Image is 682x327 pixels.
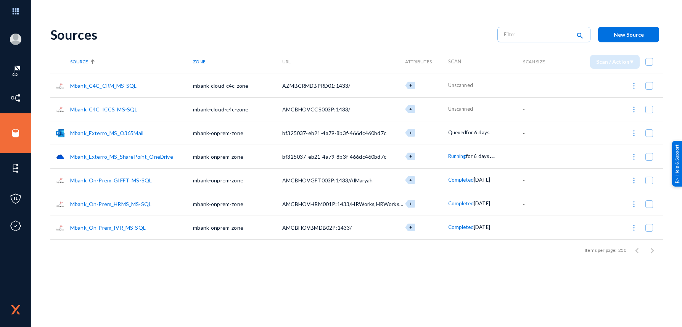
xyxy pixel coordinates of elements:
img: icon-sources.svg [10,127,21,139]
td: mbank-onprem-zone [193,121,282,145]
img: blank-profile-picture.png [10,34,21,45]
span: + [409,225,412,230]
span: bf325037-eb21-4a79-8b3f-466dc460bd7c [282,153,386,160]
button: Next page [645,243,660,258]
td: - [523,74,558,97]
a: Mbank_C4C_ICCS_MS-SQL [70,106,137,113]
span: AMCBHOVHRM001P:1433/HRWorks,HRWorksPlus [282,201,410,207]
img: sqlserver.png [56,82,64,90]
img: icon-more.svg [630,153,638,161]
span: + [409,83,412,88]
button: Previous page [629,243,645,258]
span: + [409,106,412,111]
span: New Source [614,31,644,38]
span: Scan [448,58,462,64]
img: icon-inventory.svg [10,92,21,104]
span: [DATE] [474,224,490,230]
div: 250 [618,247,626,254]
span: . [493,150,495,159]
span: Running [448,153,466,159]
img: sqlserver.png [56,105,64,114]
a: Mbank_Exterro_MS_SharePoint_OneDrive [70,153,173,160]
td: mbank-onprem-zone [193,192,282,216]
img: o365mail.svg [56,129,64,137]
button: New Source [598,27,659,42]
td: - [523,97,558,121]
td: mbank-onprem-zone [193,216,282,239]
span: Scan Size [523,59,545,64]
span: [DATE] [474,200,490,206]
img: icon-more.svg [630,82,638,90]
img: icon-more.svg [630,106,638,113]
span: Queued [448,129,466,135]
img: onedrive.png [56,153,64,161]
img: sqlserver.png [56,224,64,232]
a: Mbank_C4C_CRM_MS-SQL [70,82,137,89]
span: + [409,130,412,135]
img: help_support.svg [675,178,680,183]
span: AMCBHOVCCS003P:1433/ [282,106,350,113]
span: AMCBHOVGFT003P:1433/AlMaryah [282,177,373,184]
span: bf325037-eb21-4a79-8b3f-466dc460bd7c [282,130,386,136]
span: URL [282,59,291,64]
mat-icon: search [575,31,584,41]
img: icon-more.svg [630,129,638,137]
a: Mbank_On-Prem_IVR_MS-SQL [70,224,146,231]
span: Completed [448,177,474,183]
img: icon-policies.svg [10,193,21,205]
td: mbank-onprem-zone [193,168,282,192]
img: icon-compliance.svg [10,220,21,232]
span: Unscanned [448,82,473,88]
span: . [490,150,491,159]
td: - [523,168,558,192]
div: Items per page: [585,247,616,254]
img: icon-more.svg [630,224,638,232]
img: icon-more.svg [630,177,638,184]
span: + [409,154,412,159]
div: Help & Support [672,140,682,186]
span: [DATE] [474,177,490,183]
td: mbank-cloud-c4c-zone [193,74,282,97]
a: Mbank_On-Prem_HRMS_MS-SQL [70,201,151,207]
img: app launcher [4,3,27,19]
span: for 6 days [466,153,489,159]
span: . [491,150,493,159]
span: + [409,177,412,182]
a: Mbank_Exterro_MS_O365Mail [70,130,143,136]
img: icon-risk-sonar.svg [10,65,21,77]
img: icon-more.svg [630,200,638,208]
span: Attributes [405,59,432,64]
div: Source [70,59,193,64]
span: AMCBHOVBMDB02P:1433/ [282,224,352,231]
span: Completed [448,200,474,206]
div: Zone [193,59,282,64]
span: Source [70,59,88,64]
td: - [523,216,558,239]
input: Filter [504,29,571,40]
span: Completed [448,224,474,230]
td: - [523,121,558,145]
img: icon-elements.svg [10,163,21,174]
span: for 6 days [466,129,489,135]
td: mbank-onprem-zone [193,145,282,168]
span: Unscanned [448,106,473,112]
td: - [523,145,558,168]
img: sqlserver.png [56,200,64,208]
span: + [409,201,412,206]
span: Zone [193,59,206,64]
img: sqlserver.png [56,176,64,185]
div: Sources [50,27,490,42]
span: AZMBCRMDBPRD01:1433/ [282,82,350,89]
td: - [523,192,558,216]
td: mbank-cloud-c4c-zone [193,97,282,121]
a: Mbank_On-Prem_GIFFT_MS-SQL [70,177,152,184]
